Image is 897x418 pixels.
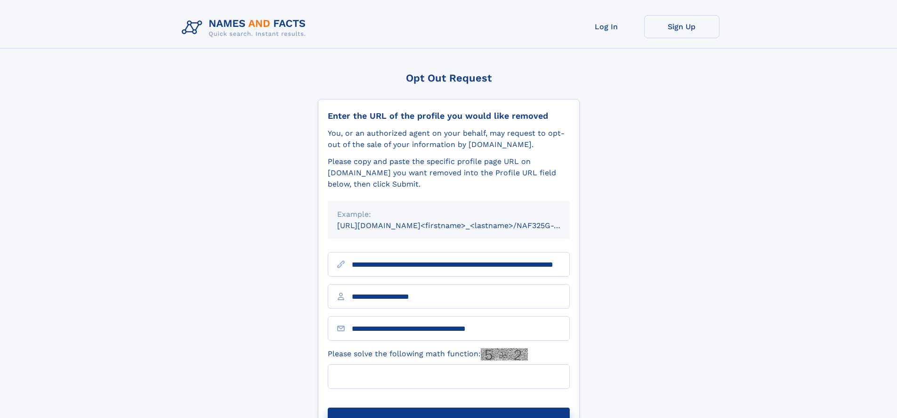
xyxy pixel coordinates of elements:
div: Please copy and paste the specific profile page URL on [DOMAIN_NAME] you want removed into the Pr... [328,156,570,190]
div: You, or an authorized agent on your behalf, may request to opt-out of the sale of your informatio... [328,128,570,150]
div: Enter the URL of the profile you would like removed [328,111,570,121]
img: Logo Names and Facts [178,15,314,41]
a: Sign Up [644,15,719,38]
a: Log In [569,15,644,38]
label: Please solve the following math function: [328,348,528,361]
small: [URL][DOMAIN_NAME]<firstname>_<lastname>/NAF325G-xxxxxxxx [337,221,588,230]
div: Opt Out Request [318,72,580,84]
div: Example: [337,209,560,220]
